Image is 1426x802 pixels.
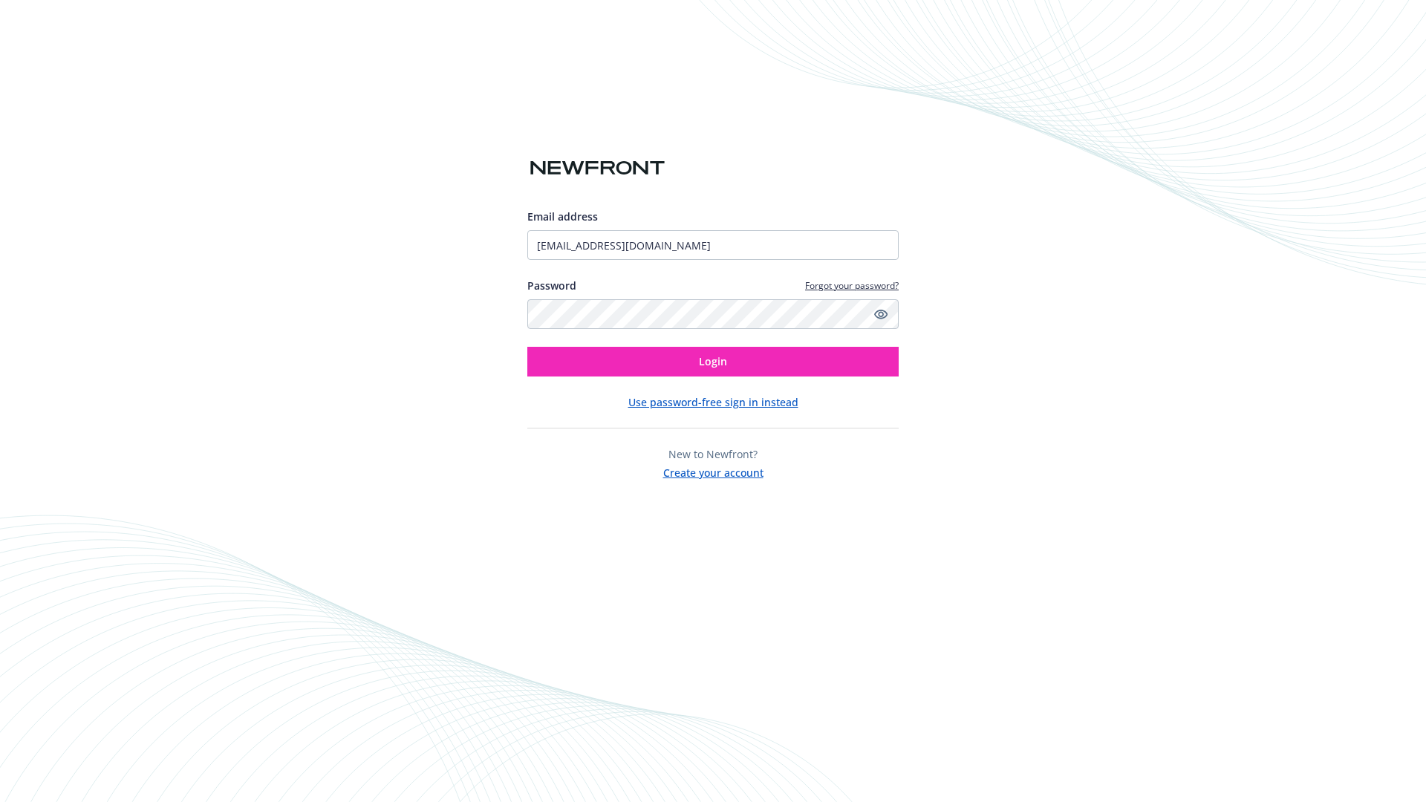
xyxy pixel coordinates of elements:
[805,279,899,292] a: Forgot your password?
[527,278,576,293] label: Password
[527,155,668,181] img: Newfront logo
[872,305,890,323] a: Show password
[628,394,798,410] button: Use password-free sign in instead
[527,299,899,329] input: Enter your password
[663,462,764,480] button: Create your account
[527,347,899,376] button: Login
[527,230,899,260] input: Enter your email
[668,447,758,461] span: New to Newfront?
[699,354,727,368] span: Login
[527,209,598,224] span: Email address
